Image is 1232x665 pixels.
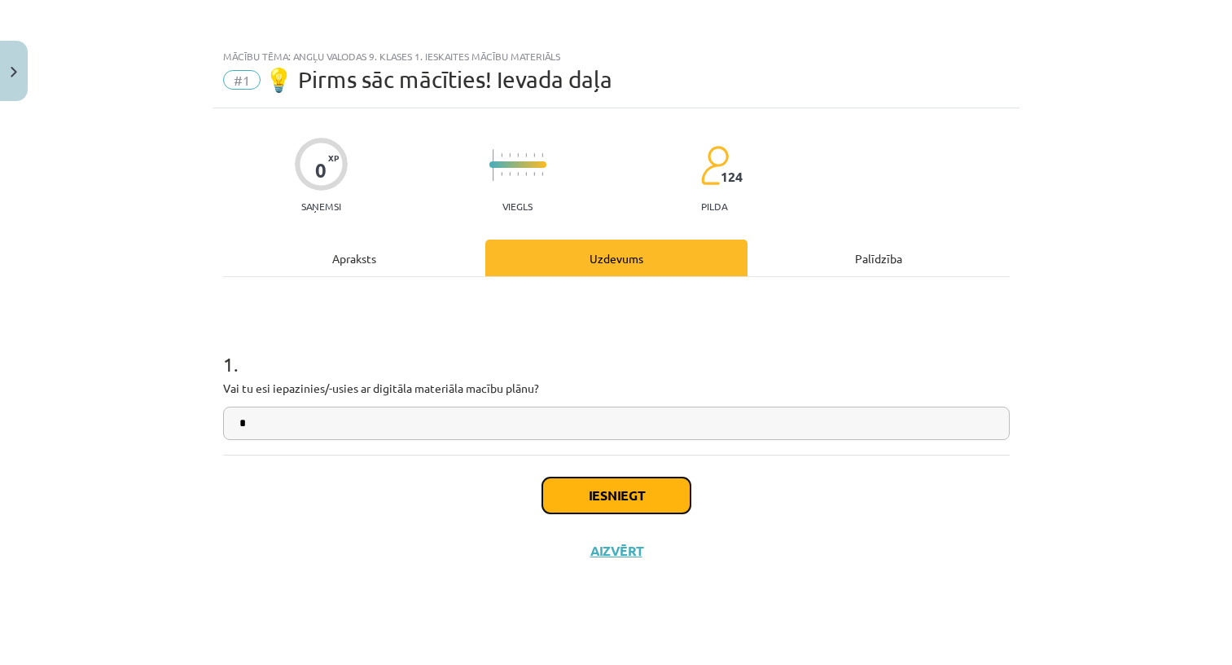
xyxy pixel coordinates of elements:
[11,67,17,77] img: icon-close-lesson-0947bae3869378f0d4975bcd49f059093ad1ed9edebbc8119c70593378902aed.svg
[533,172,535,176] img: icon-short-line-57e1e144782c952c97e751825c79c345078a6d821885a25fce030b3d8c18986b.svg
[223,324,1010,375] h1: 1 .
[542,478,691,513] button: Iesniegt
[700,145,729,186] img: students-c634bb4e5e11cddfef0936a35e636f08e4e9abd3cc4e673bd6f9a4125e45ecb1.svg
[502,200,533,212] p: Viegls
[295,200,348,212] p: Saņemsi
[701,200,727,212] p: pilda
[585,543,647,559] button: Aizvērt
[541,153,543,157] img: icon-short-line-57e1e144782c952c97e751825c79c345078a6d821885a25fce030b3d8c18986b.svg
[525,172,527,176] img: icon-short-line-57e1e144782c952c97e751825c79c345078a6d821885a25fce030b3d8c18986b.svg
[328,153,339,162] span: XP
[223,51,1010,62] div: Mācību tēma: Angļu valodas 9. klases 1. ieskaites mācību materiāls
[525,153,527,157] img: icon-short-line-57e1e144782c952c97e751825c79c345078a6d821885a25fce030b3d8c18986b.svg
[501,153,502,157] img: icon-short-line-57e1e144782c952c97e751825c79c345078a6d821885a25fce030b3d8c18986b.svg
[223,70,261,90] span: #1
[493,149,494,181] img: icon-long-line-d9ea69661e0d244f92f715978eff75569469978d946b2353a9bb055b3ed8787d.svg
[517,172,519,176] img: icon-short-line-57e1e144782c952c97e751825c79c345078a6d821885a25fce030b3d8c18986b.svg
[265,66,612,93] span: 💡 Pirms sāc mācīties! Ievada daļa
[541,172,543,176] img: icon-short-line-57e1e144782c952c97e751825c79c345078a6d821885a25fce030b3d8c18986b.svg
[533,153,535,157] img: icon-short-line-57e1e144782c952c97e751825c79c345078a6d821885a25fce030b3d8c18986b.svg
[721,170,743,184] span: 124
[223,240,485,276] div: Apraksts
[517,153,519,157] img: icon-short-line-57e1e144782c952c97e751825c79c345078a6d821885a25fce030b3d8c18986b.svg
[315,159,327,182] div: 0
[509,153,511,157] img: icon-short-line-57e1e144782c952c97e751825c79c345078a6d821885a25fce030b3d8c18986b.svg
[223,380,1010,397] p: Vai tu esi iepazinies/-usies ar digitāla materiāla macību plānu?
[501,172,502,176] img: icon-short-line-57e1e144782c952c97e751825c79c345078a6d821885a25fce030b3d8c18986b.svg
[485,240,748,276] div: Uzdevums
[748,240,1010,276] div: Palīdzība
[509,172,511,176] img: icon-short-line-57e1e144782c952c97e751825c79c345078a6d821885a25fce030b3d8c18986b.svg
